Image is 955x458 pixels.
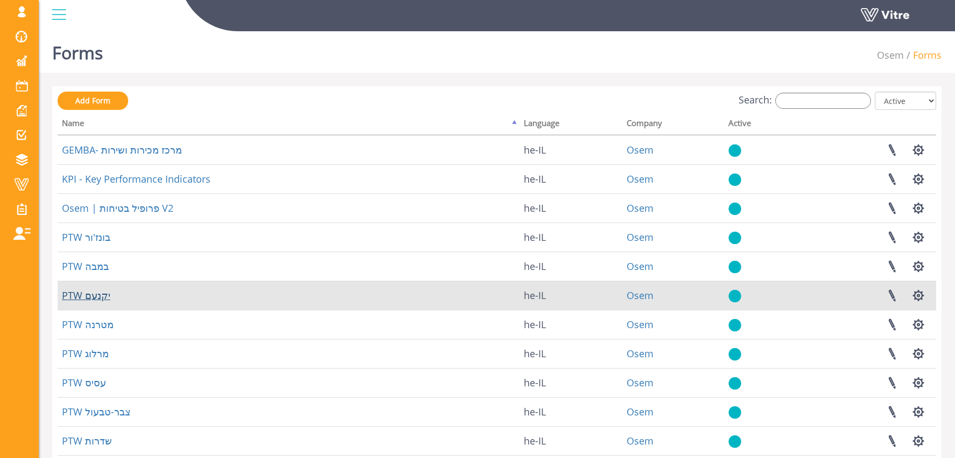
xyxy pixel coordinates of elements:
[62,172,210,185] a: KPI - Key Performance Indicators
[728,144,741,157] img: yes
[627,318,654,331] a: Osem
[62,143,182,156] a: GEMBA- מרכז מכירות ושירות
[519,135,622,164] td: he-IL
[627,172,654,185] a: Osem
[627,434,654,447] a: Osem
[519,252,622,281] td: he-IL
[728,260,741,274] img: yes
[519,115,622,135] th: Language
[62,260,109,273] a: PTW במבה
[739,93,871,109] label: Search:
[728,348,741,361] img: yes
[627,202,654,214] a: Osem
[728,231,741,245] img: yes
[519,281,622,310] td: he-IL
[627,289,654,302] a: Osem
[519,164,622,193] td: he-IL
[627,376,654,389] a: Osem
[728,289,741,303] img: yes
[627,143,654,156] a: Osem
[627,260,654,273] a: Osem
[62,405,131,418] a: PTW צבר-טבעול
[728,202,741,216] img: yes
[58,92,128,110] a: Add Form
[62,289,110,302] a: PTW יקנעם
[627,231,654,244] a: Osem
[62,202,173,214] a: Osem | פרופיל בטיחות V2
[728,435,741,448] img: yes
[627,347,654,360] a: Osem
[724,115,795,135] th: Active
[728,318,741,332] img: yes
[519,426,622,455] td: he-IL
[519,339,622,368] td: he-IL
[519,368,622,397] td: he-IL
[62,318,114,331] a: PTW מטרנה
[728,173,741,186] img: yes
[75,95,110,106] span: Add Form
[519,397,622,426] td: he-IL
[728,406,741,419] img: yes
[775,93,871,109] input: Search:
[622,115,724,135] th: Company
[904,48,942,63] li: Forms
[62,347,109,360] a: PTW מרלוג
[877,48,904,61] a: Osem
[62,434,112,447] a: PTW שדרות
[52,27,103,73] h1: Forms
[519,223,622,252] td: he-IL
[62,376,106,389] a: PTW עסיס
[627,405,654,418] a: Osem
[58,115,519,135] th: Name: activate to sort column descending
[62,231,110,244] a: PTW בונז'ור
[728,377,741,390] img: yes
[519,310,622,339] td: he-IL
[519,193,622,223] td: he-IL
